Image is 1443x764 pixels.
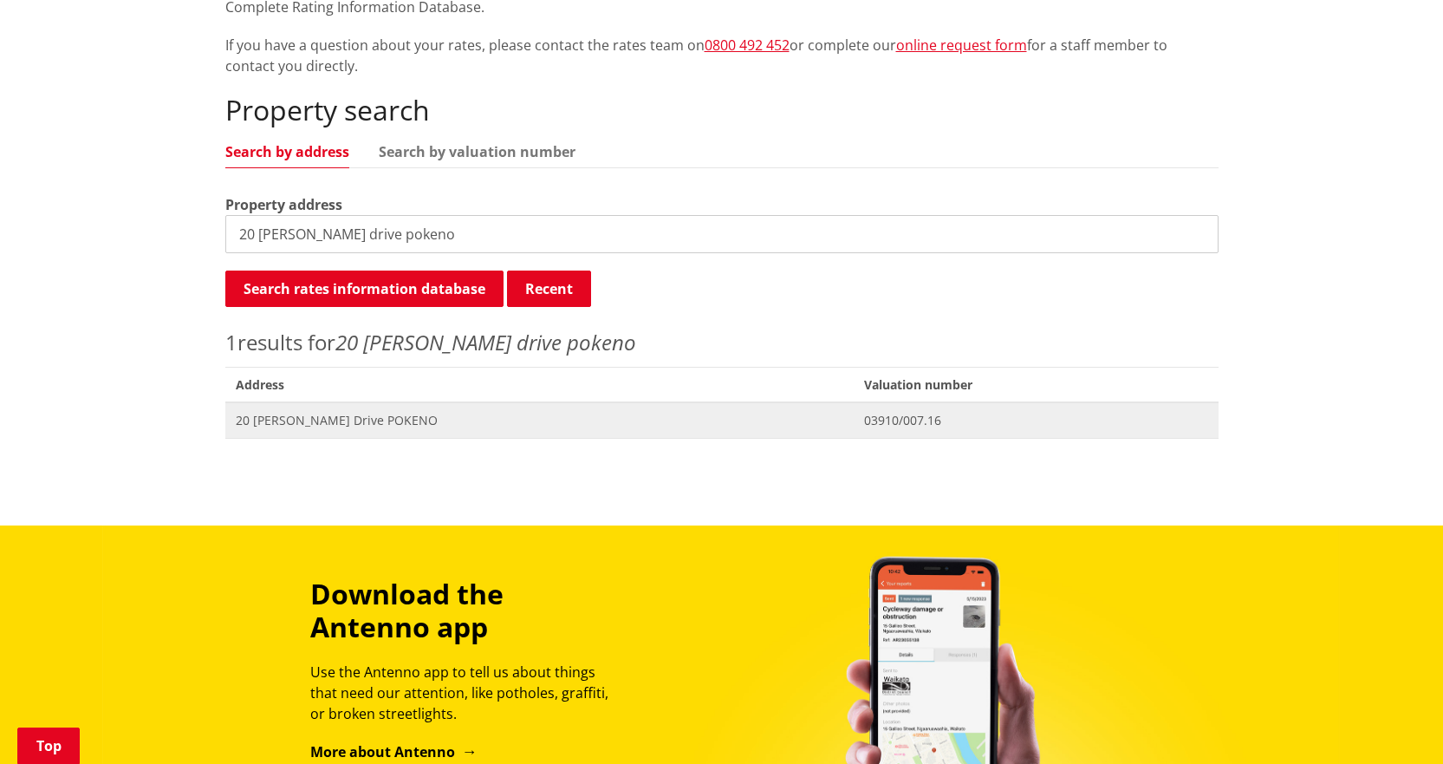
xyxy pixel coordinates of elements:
[335,328,636,356] em: 20 [PERSON_NAME] drive pokeno
[864,412,1208,429] span: 03910/007.16
[854,367,1219,402] span: Valuation number
[225,194,342,215] label: Property address
[705,36,790,55] a: 0800 492 452
[225,215,1219,253] input: e.g. Duke Street NGARUAWAHIA
[310,578,624,644] h3: Download the Antenno app
[225,271,504,307] button: Search rates information database
[1363,691,1426,754] iframe: Messenger Launcher
[236,412,843,429] span: 20 [PERSON_NAME] Drive POKENO
[896,36,1027,55] a: online request form
[507,271,591,307] button: Recent
[379,145,575,159] a: Search by valuation number
[225,402,1219,438] a: 20 [PERSON_NAME] Drive POKENO 03910/007.16
[310,742,478,761] a: More about Antenno
[310,662,624,724] p: Use the Antenno app to tell us about things that need our attention, like potholes, graffiti, or ...
[225,327,1219,358] p: results for
[17,728,80,764] a: Top
[225,145,349,159] a: Search by address
[225,367,854,402] span: Address
[225,94,1219,127] h2: Property search
[225,328,237,356] span: 1
[225,35,1219,76] p: If you have a question about your rates, please contact the rates team on or complete our for a s...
